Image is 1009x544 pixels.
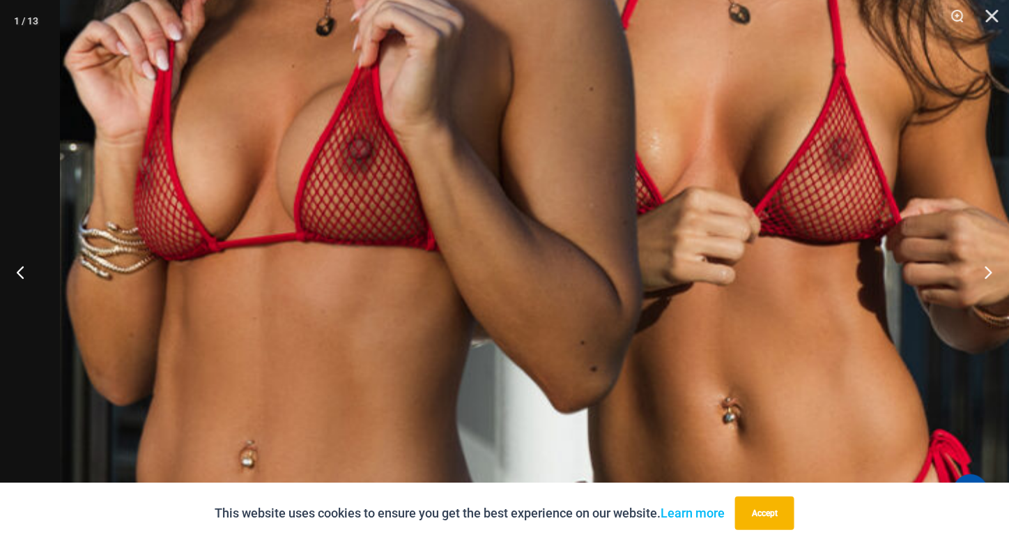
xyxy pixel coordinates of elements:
div: 1 / 13 [14,10,38,31]
button: Accept [735,497,794,530]
a: Learn more [661,506,725,520]
button: Next [957,237,1009,307]
p: This website uses cookies to ensure you get the best experience on our website. [215,503,725,524]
